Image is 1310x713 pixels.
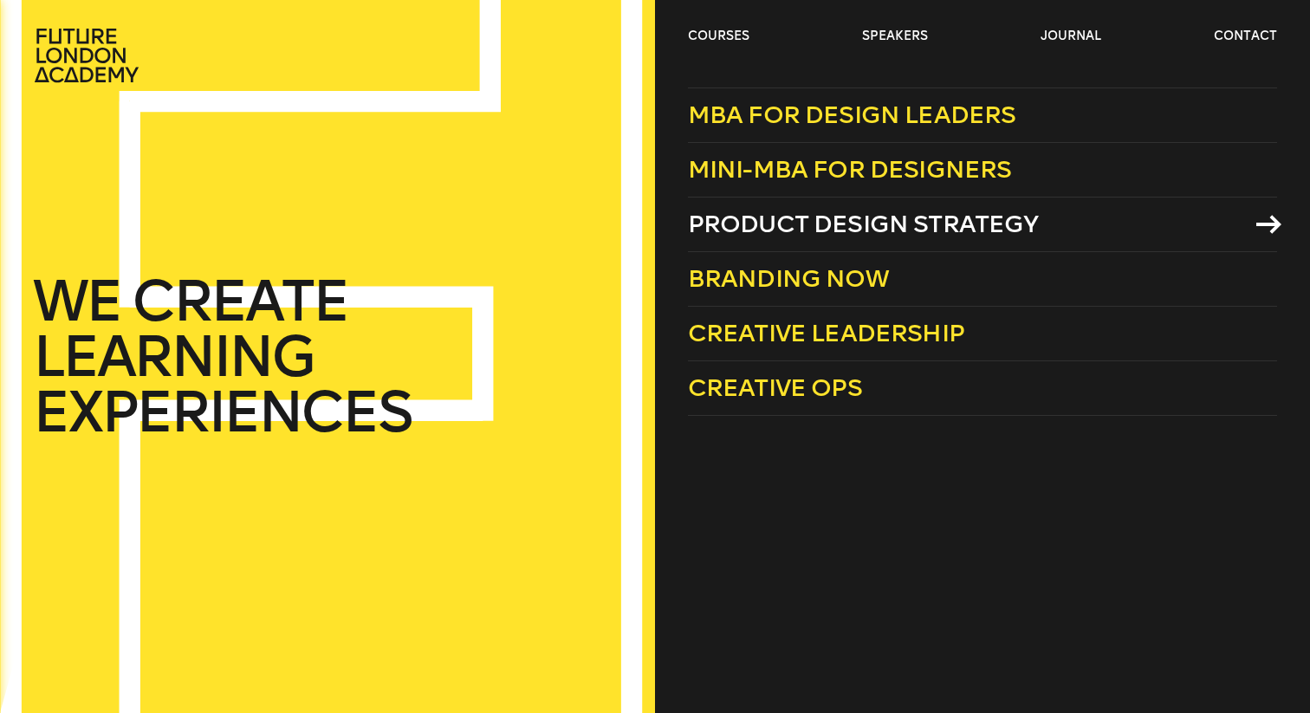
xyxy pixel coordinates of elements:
[688,373,862,402] span: Creative Ops
[688,361,1277,416] a: Creative Ops
[1041,28,1101,45] a: journal
[688,100,1016,129] span: MBA for Design Leaders
[688,319,964,347] span: Creative Leadership
[688,210,1039,238] span: Product Design Strategy
[688,88,1277,143] a: MBA for Design Leaders
[862,28,928,45] a: speakers
[688,264,889,293] span: Branding Now
[1214,28,1277,45] a: contact
[688,307,1277,361] a: Creative Leadership
[688,28,749,45] a: courses
[688,143,1277,198] a: Mini-MBA for Designers
[688,155,1012,184] span: Mini-MBA for Designers
[688,198,1277,252] a: Product Design Strategy
[688,252,1277,307] a: Branding Now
